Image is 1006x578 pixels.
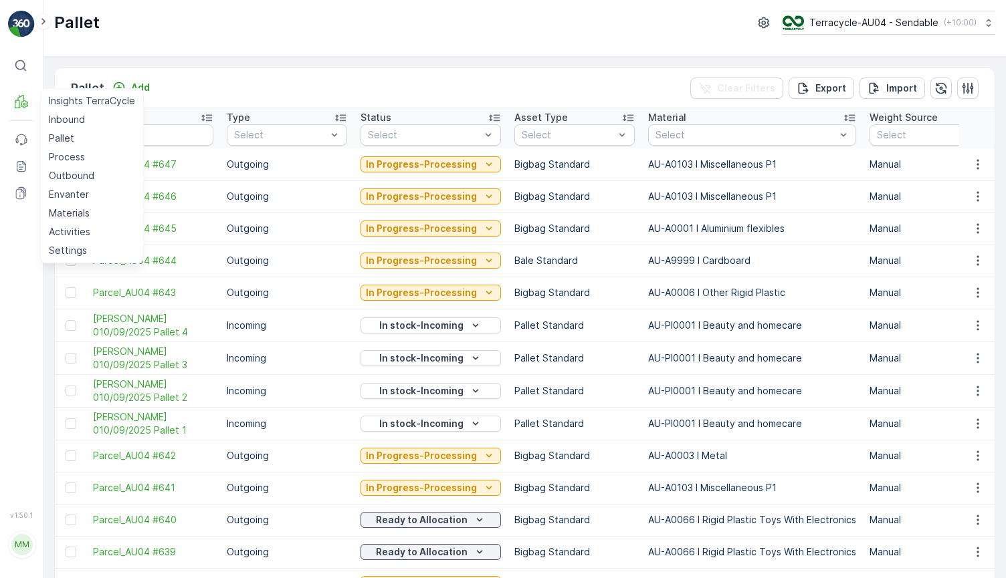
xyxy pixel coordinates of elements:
p: Type [227,111,250,124]
p: Add [131,81,150,94]
p: AU-PI0001 I Beauty and homecare [648,384,856,398]
button: In Progress-Processing [361,156,501,172]
p: Select [234,128,326,142]
button: MM [8,522,35,567]
img: logo [8,11,35,37]
p: Pallet Standard [514,351,635,365]
p: Outgoing [227,254,347,267]
a: FD Mecca 010/09/2025 Pallet 2 [93,378,213,404]
div: Toggle Row Selected [66,450,76,461]
a: Parcel_AU04 #640 [93,513,213,527]
button: In Progress-Processing [361,480,501,496]
p: Outgoing [227,545,347,559]
p: Outgoing [227,481,347,494]
p: Outgoing [227,158,347,171]
span: [PERSON_NAME] 010/09/2025 Pallet 1 [93,410,213,437]
button: Terracycle-AU04 - Sendable(+10:00) [783,11,995,35]
span: v 1.50.1 [8,511,35,519]
p: Manual [870,384,990,398]
button: Ready to Allocation [361,544,501,560]
p: Terracycle-AU04 - Sendable [809,16,938,29]
button: In Progress-Processing [361,188,501,204]
p: AU-A0103 I Miscellaneous P1 [648,481,856,494]
a: Parcel_AU04 #645 [93,222,213,235]
a: FD Mecca 010/09/2025 Pallet 1 [93,410,213,437]
p: Incoming [227,417,347,430]
button: In stock-Incoming [361,350,501,366]
p: Incoming [227,319,347,332]
p: Select [368,128,480,142]
p: In Progress-Processing [366,254,477,267]
p: Select [877,128,969,142]
p: Outgoing [227,222,347,235]
span: [PERSON_NAME] 010/09/2025 Pallet 2 [93,378,213,404]
p: Manual [870,545,990,559]
p: Manual [870,286,990,299]
p: AU-A0103 I Miscellaneous P1 [648,190,856,203]
div: Toggle Row Selected [66,320,76,331]
p: Export [815,82,846,95]
div: Toggle Row Selected [66,418,76,429]
p: In Progress-Processing [366,158,477,171]
input: Search [93,124,213,146]
button: Export [789,78,854,99]
p: Ready to Allocation [376,545,468,559]
p: Bigbag Standard [514,158,635,171]
div: Toggle Row Selected [66,547,76,557]
p: Bale Standard [514,254,635,267]
div: Toggle Row Selected [66,353,76,364]
p: Status [361,111,391,124]
p: AU-PI0001 I Beauty and homecare [648,351,856,365]
button: Add [107,80,155,96]
p: Select [656,128,835,142]
a: FD Mecca 010/09/2025 Pallet 4 [93,312,213,339]
p: Manual [870,481,990,494]
p: Pallet [54,12,100,33]
a: Parcel_AU04 #639 [93,545,213,559]
a: FD Mecca 010/09/2025 Pallet 3 [93,345,213,372]
p: Outgoing [227,190,347,203]
p: In Progress-Processing [366,481,477,494]
p: Bigbag Standard [514,513,635,527]
p: AU-A0066 I Rigid Plastic Toys With Electronics [648,545,856,559]
p: Pallet Standard [514,384,635,398]
p: Manual [870,319,990,332]
p: Manual [870,254,990,267]
p: Bigbag Standard [514,545,635,559]
p: Pallet [71,79,104,98]
a: Parcel_AU04 #646 [93,190,213,203]
button: In Progress-Processing [361,285,501,301]
p: Bigbag Standard [514,481,635,494]
a: Parcel_AU04 #643 [93,286,213,299]
p: Outgoing [227,286,347,299]
p: Bigbag Standard [514,190,635,203]
p: In Progress-Processing [366,449,477,462]
p: Pallet Standard [514,417,635,430]
p: Manual [870,513,990,527]
div: Toggle Row Selected [66,515,76,525]
div: Toggle Row Selected [66,482,76,493]
p: ( +10:00 ) [944,17,977,28]
button: In stock-Incoming [361,416,501,432]
p: Manual [870,190,990,203]
a: Parcel_AU04 #644 [93,254,213,267]
button: In stock-Incoming [361,317,501,333]
p: In Progress-Processing [366,286,477,299]
p: AU-A9999 I Cardboard [648,254,856,267]
p: In Progress-Processing [366,190,477,203]
a: Parcel_AU04 #641 [93,481,213,494]
p: Weight Source [870,111,938,124]
p: AU-A0001 I Aluminium flexibles [648,222,856,235]
span: [PERSON_NAME] 010/09/2025 Pallet 3 [93,345,213,372]
button: In Progress-Processing [361,448,501,464]
a: Parcel_AU04 #647 [93,158,213,171]
button: In stock-Incoming [361,383,501,399]
span: Parcel_AU04 #642 [93,449,213,462]
div: Toggle Row Selected [66,287,76,298]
